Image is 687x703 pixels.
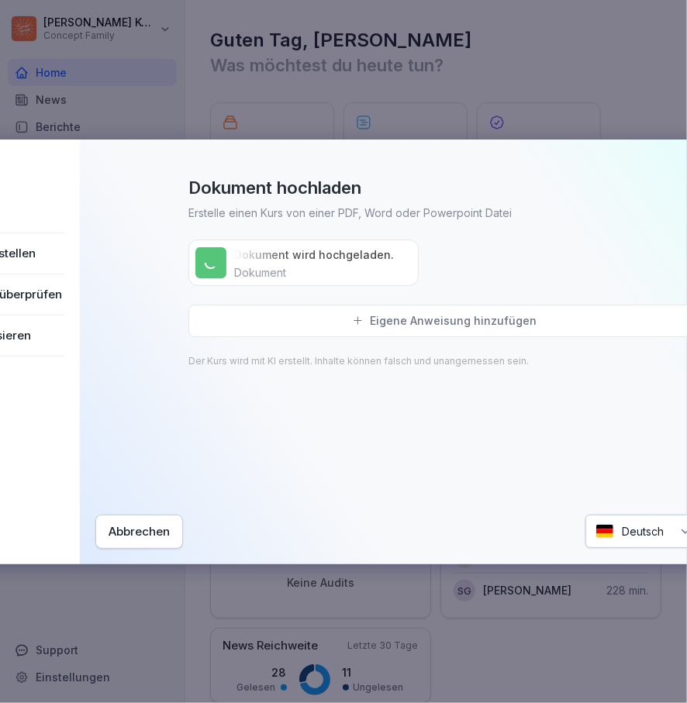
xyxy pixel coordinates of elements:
button: Abbrechen [95,515,183,549]
p: Dokument hochladen [188,177,361,198]
img: de.svg [596,524,614,539]
p: Der Kurs wird mit KI erstellt. Inhalte können falsch und unangemessen sein. [188,356,529,367]
p: Eigene Anweisung hinzufügen [370,314,537,328]
p: Dokument [234,265,286,281]
p: Erstelle einen Kurs von einer PDF, Word oder Powerpoint Datei [188,205,512,221]
div: Abbrechen [109,523,170,540]
p: Dokument wird hochgeladen... [234,247,400,263]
